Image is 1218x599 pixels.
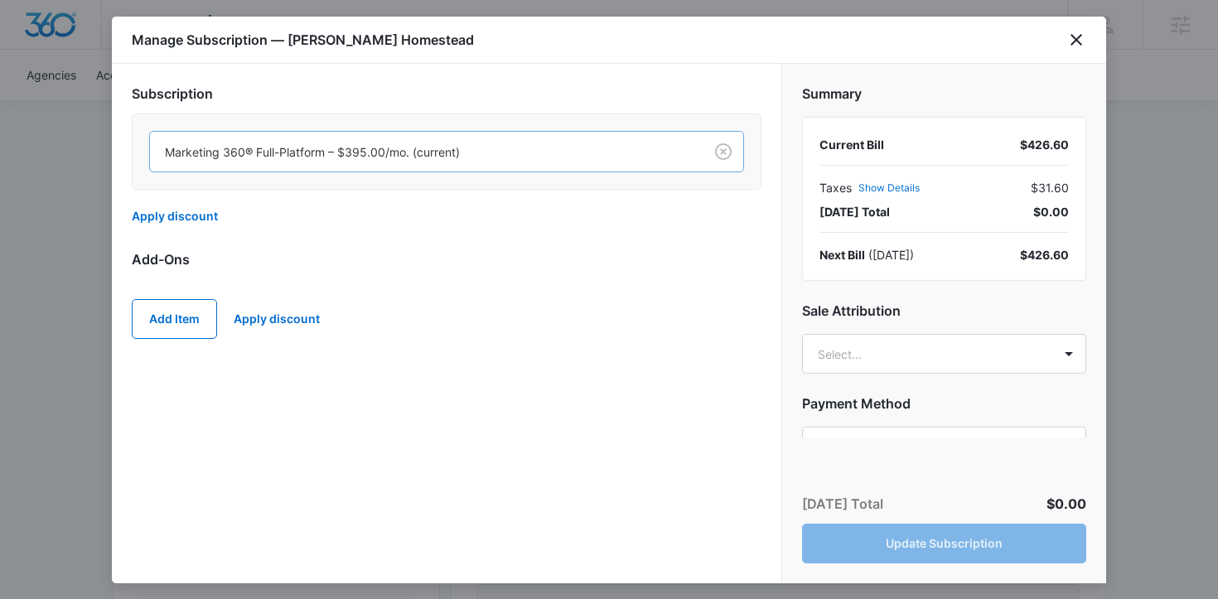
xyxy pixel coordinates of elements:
span: [DATE] Total [819,203,890,220]
h2: Summary [802,84,1086,104]
h2: Subscription [132,84,761,104]
button: Apply discount [217,299,336,339]
span: $0.00 [1046,495,1086,512]
div: $426.60 [1020,246,1069,263]
input: Subscription [165,143,168,161]
button: Clear [710,138,737,165]
span: $0.00 [1033,203,1069,220]
span: Current Bill [819,138,884,152]
div: $426.60 [1020,136,1069,153]
span: $31.60 [1031,179,1069,196]
button: Apply discount [132,196,234,236]
div: ( [DATE] ) [819,246,914,263]
span: Next Bill [819,248,865,262]
h2: Add-Ons [132,249,761,269]
button: close [1066,30,1086,50]
h2: Payment Method [802,394,1086,413]
h1: Manage Subscription — [PERSON_NAME] Homestead [132,30,474,50]
button: Show Details [858,183,920,193]
button: Add Item [132,299,217,339]
span: Taxes [819,179,852,196]
h2: Sale Attribution [802,301,1086,321]
p: [DATE] Total [802,494,883,514]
